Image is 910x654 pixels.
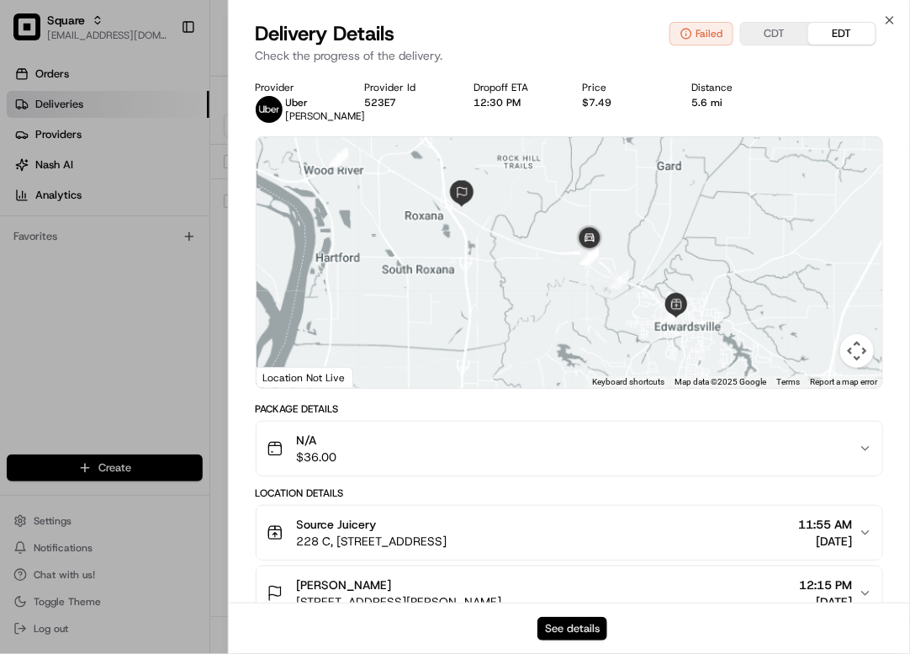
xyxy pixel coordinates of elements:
span: $36.00 [297,449,337,465]
div: Location Details [256,487,884,500]
span: [DATE] [798,533,852,550]
div: 5 [611,270,629,289]
span: [PERSON_NAME] [297,577,392,593]
div: Provider [256,81,338,94]
a: 💻API Documentation [135,237,277,268]
span: Pylon [167,285,204,298]
button: Start new chat [286,166,306,186]
div: 3 [329,147,347,166]
button: Keyboard shortcuts [592,376,664,388]
div: $7.49 [583,96,665,109]
div: 2 [330,149,348,167]
button: CDT [741,23,808,45]
button: 523E7 [364,96,396,109]
button: N/A$36.00 [257,422,883,476]
div: We're available if you need us! [57,178,213,191]
button: EDT [808,23,876,45]
span: N/A [297,432,337,449]
div: Provider Id [364,81,447,94]
span: [DATE] [799,593,852,610]
div: 📗 [17,246,30,259]
a: Terms [776,377,800,386]
span: API Documentation [159,244,270,261]
button: [PERSON_NAME][STREET_ADDRESS][PERSON_NAME]12:15 PM[DATE] [257,566,883,620]
div: 12:30 PM [474,96,556,109]
input: Clear [44,109,278,126]
button: Map camera controls [840,334,874,368]
div: 4 [662,306,680,324]
button: See details [537,617,607,641]
div: Distance [692,81,775,94]
div: Start new chat [57,161,276,178]
img: Google [261,366,316,388]
img: 1736555255976-a54dd68f-1ca7-489b-9aae-adbdc363a1c4 [17,161,47,191]
a: Report a map error [810,377,877,386]
p: Welcome 👋 [17,67,306,94]
img: uber-new-logo.jpeg [256,96,283,123]
span: Delivery Details [256,20,395,47]
span: [PERSON_NAME] [286,109,366,123]
div: Package Details [256,402,884,416]
a: Powered byPylon [119,284,204,298]
div: Price [583,81,665,94]
span: 11:55 AM [798,516,852,533]
div: 💻 [142,246,156,259]
span: 228 C, [STREET_ADDRESS] [297,533,447,550]
div: Location Not Live [257,367,353,388]
span: Knowledge Base [34,244,129,261]
img: Nash [17,17,50,51]
div: 8 [580,247,599,265]
span: 12:15 PM [799,577,852,593]
div: Dropoff ETA [474,81,556,94]
span: Source Juicery [297,516,377,533]
button: Failed [669,22,733,45]
button: Source Juicery228 C, [STREET_ADDRESS]11:55 AM[DATE] [257,506,883,560]
span: Map data ©2025 Google [675,377,766,386]
div: 5.6 mi [692,96,775,109]
a: 📗Knowledge Base [10,237,135,268]
span: Uber [286,96,309,109]
span: [STREET_ADDRESS][PERSON_NAME] [297,593,502,610]
a: Open this area in Google Maps (opens a new window) [261,366,316,388]
p: Check the progress of the delivery. [256,47,884,64]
